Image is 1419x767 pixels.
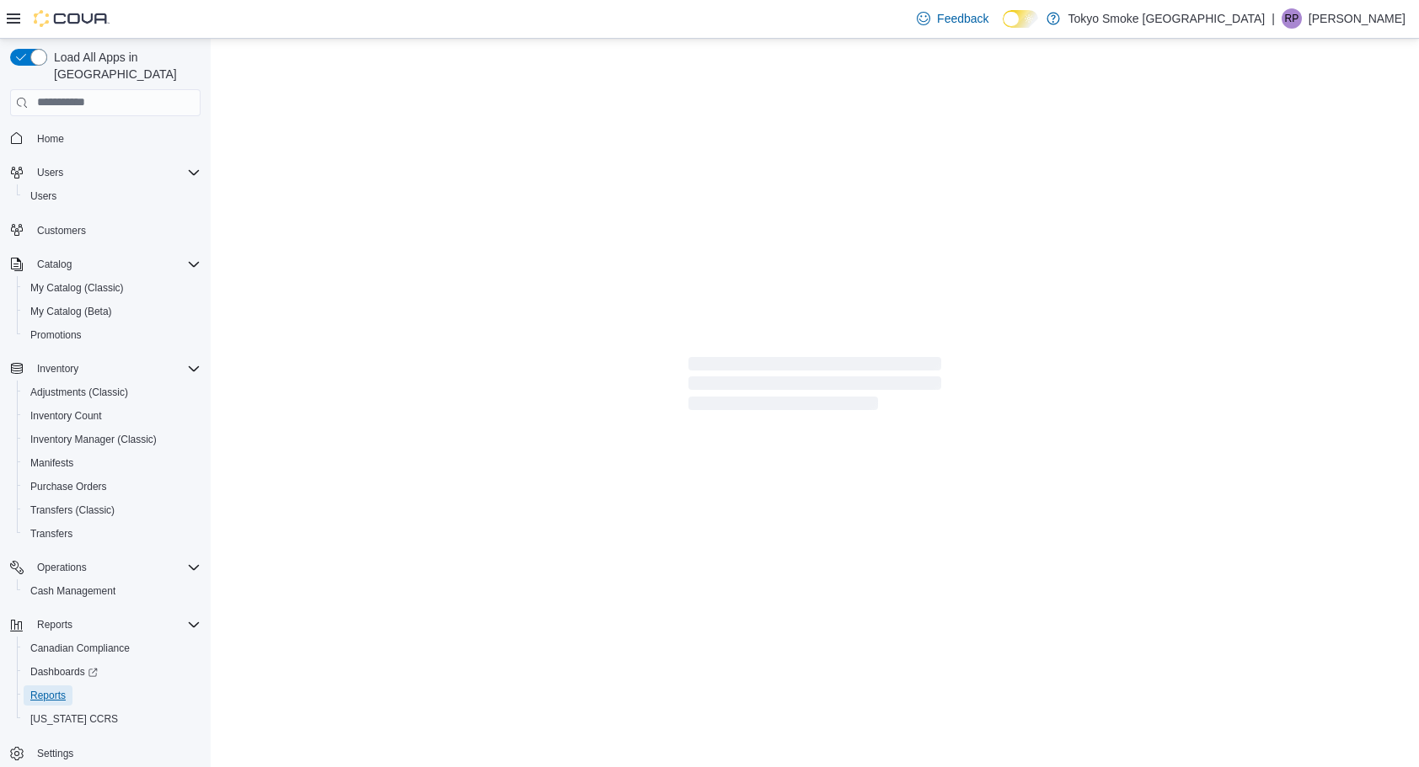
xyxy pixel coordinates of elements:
a: Inventory Manager (Classic) [24,429,163,450]
button: Users [17,184,207,208]
a: Adjustments (Classic) [24,382,135,402]
span: Purchase Orders [24,477,201,497]
button: Transfers (Classic) [17,498,207,522]
span: Home [30,128,201,149]
button: Catalog [30,254,78,274]
span: My Catalog (Classic) [30,281,124,295]
span: Transfers [30,527,72,541]
span: Dashboards [30,665,98,679]
span: Promotions [24,325,201,345]
a: Promotions [24,325,88,345]
span: RP [1285,8,1299,29]
div: Ruchit Patel [1282,8,1302,29]
span: Reports [30,615,201,635]
button: Users [30,162,70,183]
span: Adjustments (Classic) [24,382,201,402]
a: Customers [30,221,93,241]
span: Customers [37,224,86,237]
button: Reports [17,684,207,707]
span: Reports [30,689,66,702]
span: Promotions [30,328,82,342]
span: Reports [24,685,201,706]
button: Manifests [17,451,207,475]
a: Cash Management [24,581,122,601]
span: Manifests [30,456,73,470]
button: Inventory [30,359,85,379]
span: Purchase Orders [30,480,107,493]
span: Canadian Compliance [30,642,130,655]
a: Feedback [910,2,995,35]
button: Inventory [3,357,207,381]
button: Operations [3,556,207,579]
p: [PERSON_NAME] [1309,8,1406,29]
a: Inventory Count [24,406,109,426]
button: Reports [3,613,207,637]
button: Reports [30,615,79,635]
button: Cash Management [17,579,207,603]
span: Users [37,166,63,179]
button: Inventory Count [17,404,207,428]
span: My Catalog (Beta) [24,301,201,322]
span: Settings [30,743,201,764]
a: [US_STATE] CCRS [24,709,125,729]
a: Manifests [24,453,80,473]
a: Reports [24,685,72,706]
button: Users [3,161,207,184]
span: Transfers [24,524,201,544]
span: Loading [688,360,941,414]
button: My Catalog (Beta) [17,300,207,323]
span: Cash Management [30,584,115,598]
a: Home [30,129,71,149]
a: Dashboards [17,660,207,684]
span: Settings [37,747,73,760]
button: Catalog [3,253,207,276]
a: Transfers (Classic) [24,500,121,520]
span: Feedback [937,10,988,27]
span: Load All Apps in [GEOGRAPHIC_DATA] [47,49,201,83]
span: Reports [37,618,72,631]
span: Dark Mode [1003,28,1004,29]
button: Purchase Orders [17,475,207,498]
span: Users [24,186,201,206]
button: Home [3,126,207,151]
span: Catalog [37,258,72,271]
span: Washington CCRS [24,709,201,729]
button: Promotions [17,323,207,347]
a: My Catalog (Classic) [24,278,131,298]
button: My Catalog (Classic) [17,276,207,300]
span: Dashboards [24,662,201,682]
input: Dark Mode [1003,10,1038,28]
span: Cash Management [24,581,201,601]
a: Settings [30,743,80,764]
button: [US_STATE] CCRS [17,707,207,731]
p: | [1272,8,1275,29]
span: Catalog [30,254,201,274]
span: Transfers (Classic) [24,500,201,520]
span: Operations [37,561,87,574]
span: Inventory [37,362,78,376]
span: Adjustments (Classic) [30,386,128,399]
p: Tokyo Smoke [GEOGRAPHIC_DATA] [1068,8,1266,29]
span: Transfers (Classic) [30,503,115,517]
span: Customers [30,220,201,241]
a: Canadian Compliance [24,638,137,658]
img: Cova [34,10,110,27]
button: Adjustments (Classic) [17,381,207,404]
button: Operations [30,557,94,578]
button: Customers [3,218,207,242]
span: My Catalog (Beta) [30,305,112,318]
span: Home [37,132,64,146]
button: Settings [3,741,207,765]
a: Users [24,186,63,206]
a: Dashboards [24,662,104,682]
span: Inventory [30,359,201,379]
a: My Catalog (Beta) [24,301,119,322]
a: Transfers [24,524,79,544]
span: Manifests [24,453,201,473]
span: Inventory Manager (Classic) [24,429,201,450]
span: Inventory Count [30,409,102,423]
span: [US_STATE] CCRS [30,712,118,726]
span: Operations [30,557,201,578]
span: My Catalog (Classic) [24,278,201,298]
a: Purchase Orders [24,477,114,497]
